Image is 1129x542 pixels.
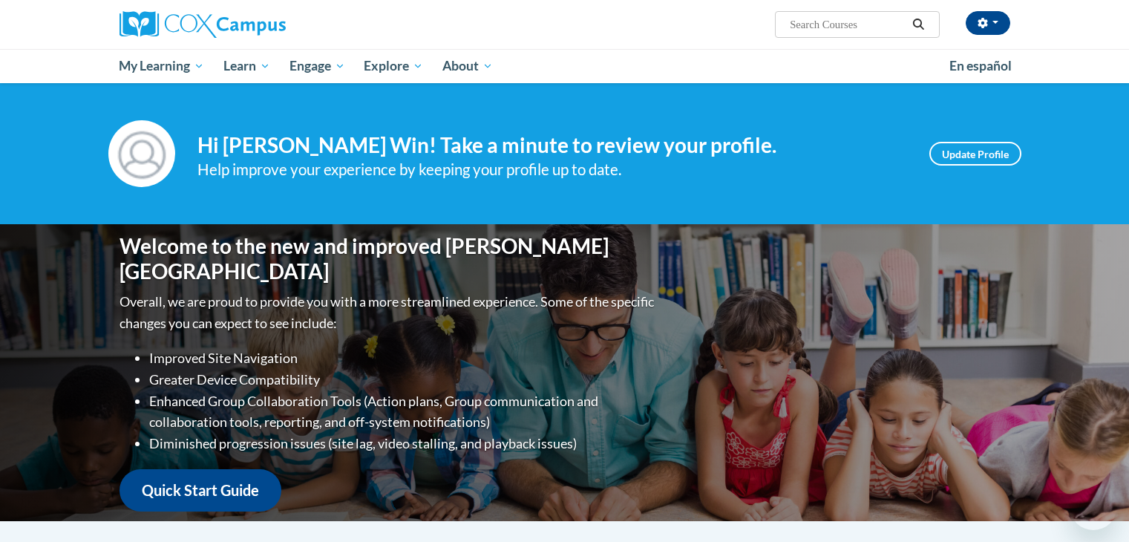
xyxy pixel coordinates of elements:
[433,49,503,83] a: About
[97,49,1033,83] div: Main menu
[120,234,658,284] h1: Welcome to the new and improved [PERSON_NAME][GEOGRAPHIC_DATA]
[110,49,215,83] a: My Learning
[119,57,204,75] span: My Learning
[197,133,907,158] h4: Hi [PERSON_NAME] Win! Take a minute to review your profile.
[108,120,175,187] img: Profile Image
[149,369,658,391] li: Greater Device Compatibility
[929,142,1021,166] a: Update Profile
[442,57,493,75] span: About
[149,347,658,369] li: Improved Site Navigation
[120,11,402,38] a: Cox Campus
[788,16,907,33] input: Search Courses
[197,157,907,182] div: Help improve your experience by keeping your profile up to date.
[223,57,270,75] span: Learn
[120,469,281,512] a: Quick Start Guide
[364,57,423,75] span: Explore
[214,49,280,83] a: Learn
[907,16,929,33] button: Search
[120,291,658,334] p: Overall, we are proud to provide you with a more streamlined experience. Some of the specific cha...
[940,50,1021,82] a: En español
[966,11,1010,35] button: Account Settings
[354,49,433,83] a: Explore
[289,57,345,75] span: Engage
[1070,483,1117,530] iframe: Button to launch messaging window
[120,11,286,38] img: Cox Campus
[149,433,658,454] li: Diminished progression issues (site lag, video stalling, and playback issues)
[149,391,658,434] li: Enhanced Group Collaboration Tools (Action plans, Group communication and collaboration tools, re...
[280,49,355,83] a: Engage
[949,58,1012,74] span: En español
